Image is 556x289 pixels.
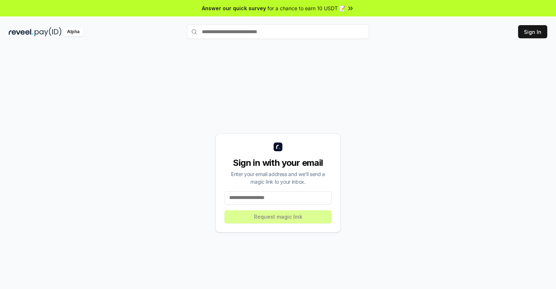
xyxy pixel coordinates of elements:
[274,142,282,151] img: logo_small
[518,25,547,38] button: Sign In
[267,4,345,12] span: for a chance to earn 10 USDT 📝
[9,27,33,36] img: reveel_dark
[35,27,62,36] img: pay_id
[224,170,332,185] div: Enter your email address and we’ll send a magic link to your inbox.
[63,27,83,36] div: Alpha
[224,157,332,169] div: Sign in with your email
[202,4,266,12] span: Answer our quick survey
